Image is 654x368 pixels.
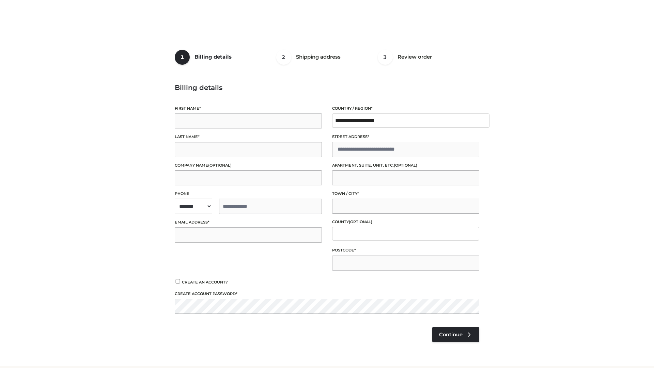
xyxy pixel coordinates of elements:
label: Street address [332,134,479,140]
a: Continue [432,327,479,342]
span: Billing details [194,53,232,60]
h3: Billing details [175,83,479,92]
label: Phone [175,190,322,197]
span: (optional) [208,163,232,168]
label: County [332,219,479,225]
label: Apartment, suite, unit, etc. [332,162,479,169]
label: First name [175,105,322,112]
label: Last name [175,134,322,140]
span: Shipping address [296,53,341,60]
label: Company name [175,162,322,169]
label: Postcode [332,247,479,254]
label: Town / City [332,190,479,197]
span: 1 [175,50,190,65]
span: Continue [439,332,463,338]
span: 2 [276,50,291,65]
span: Create an account? [182,280,228,285]
span: Review order [398,53,432,60]
input: Create an account? [175,279,181,283]
label: Country / Region [332,105,479,112]
span: 3 [378,50,393,65]
span: (optional) [394,163,417,168]
span: (optional) [349,219,372,224]
label: Email address [175,219,322,226]
label: Create account password [175,291,479,297]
